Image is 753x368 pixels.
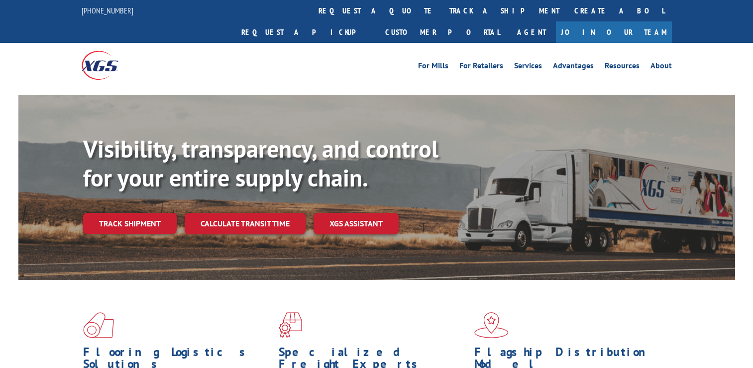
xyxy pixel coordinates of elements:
a: Services [514,62,542,73]
a: About [650,62,672,73]
b: Visibility, transparency, and control for your entire supply chain. [83,133,438,193]
a: Request a pickup [234,21,378,43]
a: XGS ASSISTANT [314,213,399,234]
a: Calculate transit time [185,213,306,234]
a: Customer Portal [378,21,507,43]
img: xgs-icon-focused-on-flooring-red [279,312,302,338]
a: Track shipment [83,213,177,234]
a: Resources [605,62,640,73]
a: Advantages [553,62,594,73]
a: For Mills [418,62,448,73]
a: For Retailers [459,62,503,73]
a: Agent [507,21,556,43]
a: [PHONE_NUMBER] [82,5,133,15]
img: xgs-icon-flagship-distribution-model-red [474,312,509,338]
a: Join Our Team [556,21,672,43]
img: xgs-icon-total-supply-chain-intelligence-red [83,312,114,338]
